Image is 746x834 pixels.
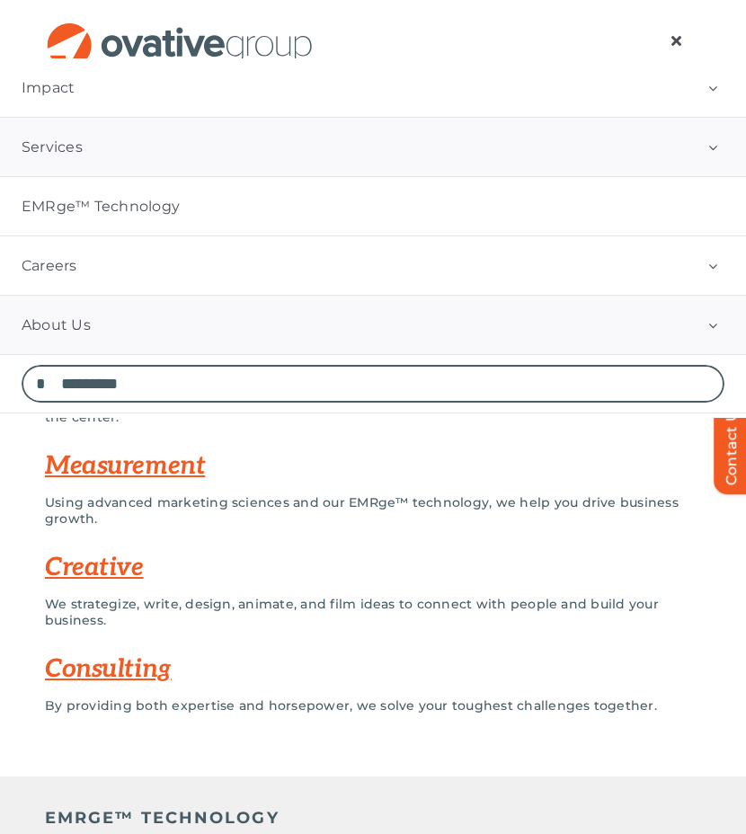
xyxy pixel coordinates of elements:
span: Services [22,138,83,156]
span: EMRge™ Technology [22,198,180,216]
a: OG_Full_horizontal_RGB [45,21,315,38]
a: Creative [45,553,144,582]
nav: Menu [651,22,701,58]
button: Open submenu of Careers [679,236,746,295]
p: Using advanced marketing sciences and our EMRge™ technology, we help you drive business growth. [45,494,701,527]
p: We strategize, write, design, animate, and film ideas to connect with people and build your busin... [45,596,674,628]
span: About Us [22,316,91,334]
span: Careers [22,257,77,275]
a: Measurement [45,451,205,481]
button: Open submenu of Services [679,118,746,176]
h5: EMRGE™ TECHNOLOGY [45,808,701,828]
span: Impact [22,79,75,97]
input: Search... [22,365,724,403]
p: By providing both expertise and horsepower, we solve your toughest challenges together. [45,697,701,714]
button: Open submenu of Impact [679,58,746,117]
button: Open submenu of About Us [679,296,746,354]
a: Consulting [45,654,172,684]
input: Search [22,365,59,403]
